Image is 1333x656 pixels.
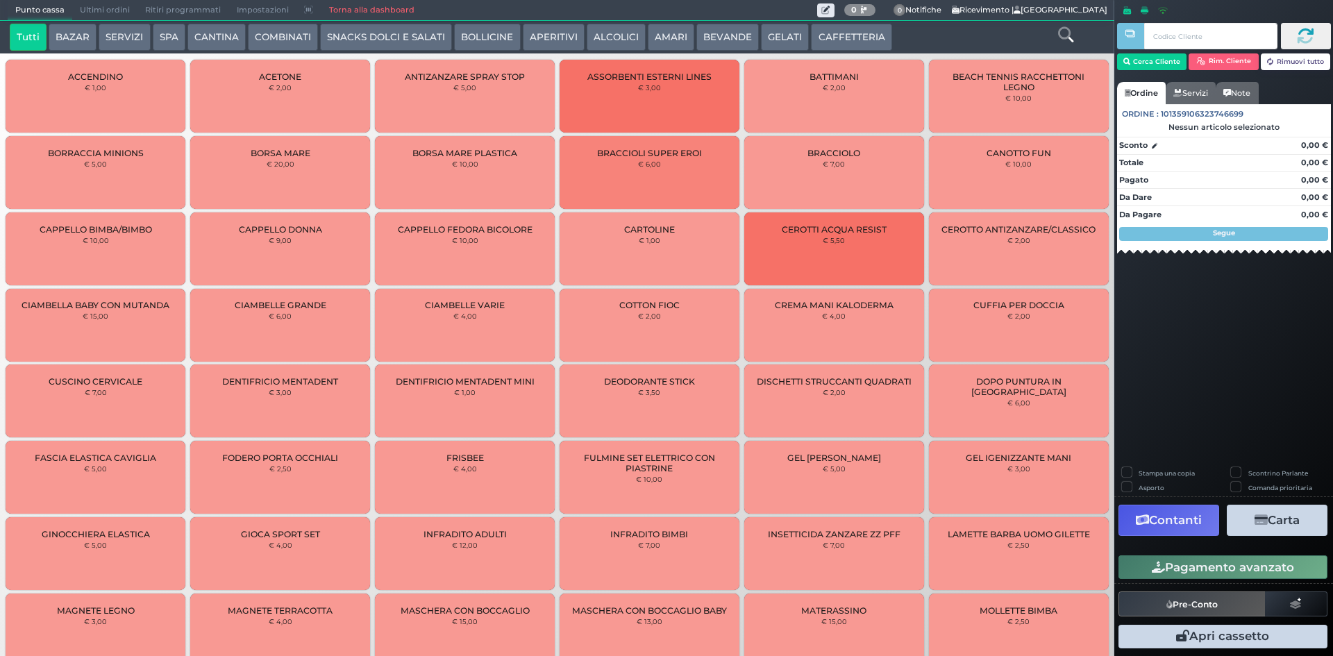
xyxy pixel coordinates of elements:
div: Nessun articolo selezionato [1117,122,1331,132]
small: € 10,00 [83,236,109,244]
small: € 7,00 [823,541,845,549]
span: CAPPELLO FEDORA BICOLORE [398,224,533,235]
small: € 5,50 [823,236,845,244]
span: BEACH TENNIS RACCHETTONI LEGNO [940,72,1096,92]
span: GEL IGENIZZANTE MANI [966,453,1071,463]
small: € 3,50 [638,388,660,396]
small: € 1,00 [639,236,660,244]
small: € 7,00 [823,160,845,168]
button: CAFFETTERIA [811,24,891,51]
small: € 2,00 [1007,312,1030,320]
button: GELATI [761,24,809,51]
small: € 5,00 [84,464,107,473]
span: GEL [PERSON_NAME] [787,453,881,463]
small: € 4,00 [822,312,846,320]
button: SNACKS DOLCI E SALATI [320,24,452,51]
button: AMARI [648,24,694,51]
small: € 6,00 [638,160,661,168]
small: € 10,00 [1005,160,1032,168]
button: Carta [1227,505,1327,536]
span: CAPPELLO BIMBA/BIMBO [40,224,152,235]
small: € 13,00 [637,617,662,625]
strong: 0,00 € [1301,140,1328,150]
small: € 4,00 [269,617,292,625]
small: € 20,00 [267,160,294,168]
label: Comanda prioritaria [1248,483,1312,492]
span: DISCHETTI STRUCCANTI QUADRATI [757,376,912,387]
span: DENTIFRICIO MENTADENT [222,376,338,387]
b: 0 [851,5,857,15]
strong: Da Pagare [1119,210,1162,219]
span: FRISBEE [446,453,484,463]
small: € 2,00 [269,83,292,92]
button: SPA [153,24,185,51]
strong: 0,00 € [1301,158,1328,167]
span: INFRADITO BIMBI [610,529,688,539]
span: CUFFIA PER DOCCIA [973,300,1064,310]
small: € 2,50 [1007,541,1030,549]
small: € 5,00 [84,541,107,549]
span: BRACCIOLO [807,148,860,158]
small: € 9,00 [269,236,292,244]
small: € 10,00 [636,475,662,483]
span: BORSA MARE [251,148,310,158]
span: LAMETTE BARBA UOMO GILETTE [948,529,1090,539]
strong: Totale [1119,158,1143,167]
small: € 12,00 [452,541,478,549]
span: FASCIA ELASTICA CAVIGLIA [35,453,156,463]
span: ACETONE [259,72,301,82]
span: Impostazioni [229,1,296,20]
small: € 5,00 [823,464,846,473]
strong: 0,00 € [1301,210,1328,219]
strong: Segue [1213,228,1235,237]
a: Servizi [1166,82,1216,104]
span: INFRADITO ADULTI [424,529,507,539]
span: Ultimi ordini [72,1,137,20]
button: SERVIZI [99,24,150,51]
span: CANOTTO FUN [987,148,1051,158]
small: € 6,00 [1007,398,1030,407]
small: € 1,00 [85,83,106,92]
button: CANTINA [187,24,246,51]
button: Cerca Cliente [1117,53,1187,70]
span: CARTOLINE [624,224,675,235]
label: Stampa una copia [1139,469,1195,478]
a: Ordine [1117,82,1166,104]
span: BRACCIOLI SUPER EROI [597,148,702,158]
button: Pre-Conto [1118,591,1266,616]
span: MATERASSINO [801,605,866,616]
button: APERITIVI [523,24,585,51]
small: € 5,00 [84,160,107,168]
small: € 10,00 [1005,94,1032,102]
small: € 2,50 [269,464,292,473]
small: € 2,00 [1007,236,1030,244]
small: € 15,00 [821,617,847,625]
small: € 2,00 [638,312,661,320]
button: BOLLICINE [454,24,520,51]
small: € 7,00 [85,388,107,396]
button: Rim. Cliente [1189,53,1259,70]
small: € 2,00 [823,83,846,92]
small: € 10,00 [452,236,478,244]
button: Tutti [10,24,47,51]
span: MAGNETE LEGNO [57,605,135,616]
span: MOLLETTE BIMBA [980,605,1057,616]
span: CAPPELLO DONNA [239,224,322,235]
small: € 3,00 [269,388,292,396]
span: MASCHERA CON BOCCAGLIO BABY [572,605,727,616]
strong: 0,00 € [1301,175,1328,185]
small: € 3,00 [84,617,107,625]
button: BAZAR [49,24,97,51]
span: BATTIMANI [810,72,859,82]
span: ASSORBENTI ESTERNI LINES [587,72,712,82]
strong: Sconto [1119,140,1148,151]
label: Scontrino Parlante [1248,469,1308,478]
span: CIAMBELLA BABY CON MUTANDA [22,300,169,310]
span: CIAMBELLE GRANDE [235,300,326,310]
button: ALCOLICI [587,24,646,51]
span: ACCENDINO [68,72,123,82]
small: € 4,00 [269,541,292,549]
span: GINOCCHIERA ELASTICA [42,529,150,539]
label: Asporto [1139,483,1164,492]
span: DENTIFRICIO MENTADENT MINI [396,376,535,387]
